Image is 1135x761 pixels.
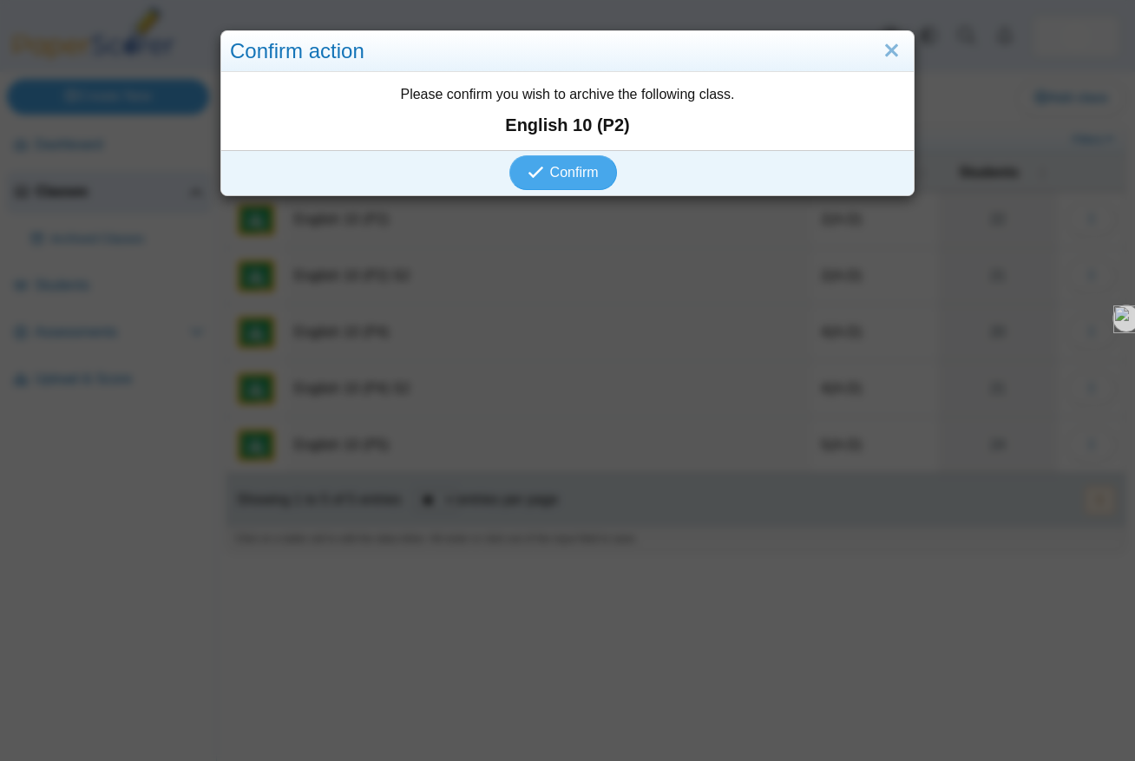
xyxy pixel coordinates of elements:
strong: English 10 (P2) [230,113,905,137]
button: Confirm [509,155,616,190]
span: Confirm [550,165,599,180]
div: Please confirm you wish to archive the following class. [221,72,914,150]
div: Confirm action [221,31,914,72]
a: Close [878,36,905,66]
